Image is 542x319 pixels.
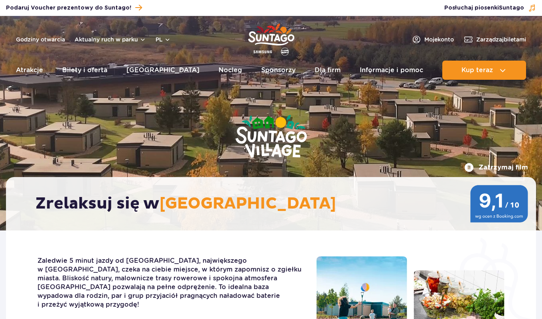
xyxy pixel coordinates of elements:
[464,163,528,172] button: Zatrzymaj film
[412,35,454,44] a: Mojekonto
[37,256,304,309] p: Zaledwie 5 minut jazdy od [GEOGRAPHIC_DATA], największego w [GEOGRAPHIC_DATA], czeka na ciebie mi...
[470,185,528,223] img: 9,1/10 wg ocen z Booking.com
[6,4,131,12] span: Podaruj Voucher prezentowy do Suntago!
[75,36,146,43] button: Aktualny ruch w parku
[16,35,65,43] a: Godziny otwarcia
[444,4,524,12] span: Posłuchaj piosenki
[261,61,296,80] a: Sponsorzy
[16,61,43,80] a: Atrakcje
[463,35,526,44] a: Zarządzajbiletami
[62,61,107,80] a: Bilety i oferta
[35,194,514,214] h2: Zrelaksuj się w
[476,35,526,43] span: Zarządzaj biletami
[248,20,294,57] a: Park of Poland
[315,61,341,80] a: Dla firm
[156,35,171,43] button: pl
[219,61,242,80] a: Nocleg
[203,84,339,191] img: Suntago Village
[424,35,454,43] span: Moje konto
[461,67,493,74] span: Kup teraz
[442,61,526,80] button: Kup teraz
[499,5,524,11] span: Suntago
[160,194,336,214] span: [GEOGRAPHIC_DATA]
[444,4,536,12] button: Posłuchaj piosenkiSuntago
[126,61,199,80] a: [GEOGRAPHIC_DATA]
[6,2,142,13] a: Podaruj Voucher prezentowy do Suntago!
[360,61,423,80] a: Informacje i pomoc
